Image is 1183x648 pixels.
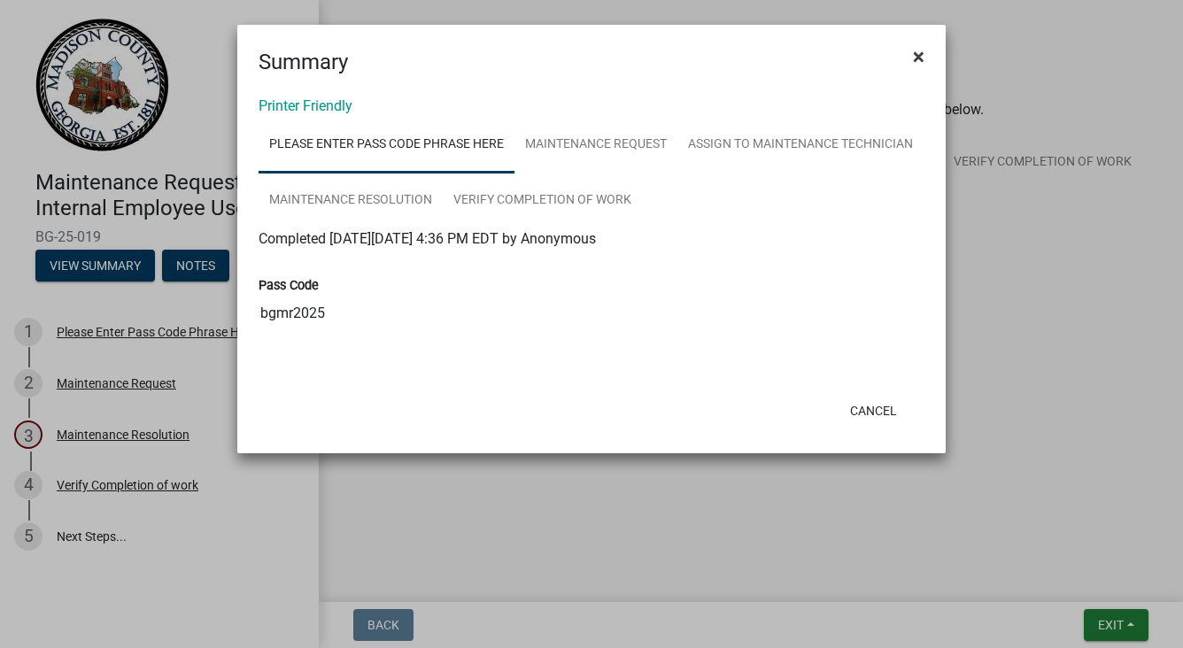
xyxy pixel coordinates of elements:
a: Please Enter Pass Code Phrase Here [259,117,514,174]
button: Close [899,32,939,81]
span: Completed [DATE][DATE] 4:36 PM EDT by Anonymous [259,230,596,247]
span: × [913,44,924,69]
a: Maintenance Resolution [259,173,443,229]
a: Assign to Maintenance Technician [677,117,924,174]
a: Printer Friendly [259,97,352,114]
a: Verify Completion of work [443,173,642,229]
h4: Summary [259,46,348,78]
button: Cancel [836,395,911,427]
a: Maintenance Request [514,117,677,174]
label: Pass Code [259,280,319,292]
